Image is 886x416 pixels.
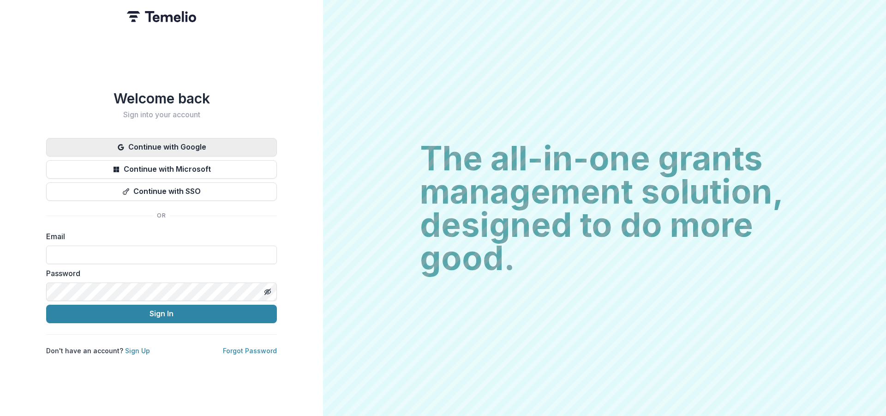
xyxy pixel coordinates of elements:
button: Sign In [46,305,277,323]
button: Continue with Microsoft [46,160,277,179]
button: Toggle password visibility [260,284,275,299]
h2: Sign into your account [46,110,277,119]
a: Forgot Password [223,347,277,355]
label: Email [46,231,271,242]
p: Don't have an account? [46,346,150,356]
button: Continue with Google [46,138,277,157]
h1: Welcome back [46,90,277,107]
a: Sign Up [125,347,150,355]
img: Temelio [127,11,196,22]
button: Continue with SSO [46,182,277,201]
label: Password [46,268,271,279]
